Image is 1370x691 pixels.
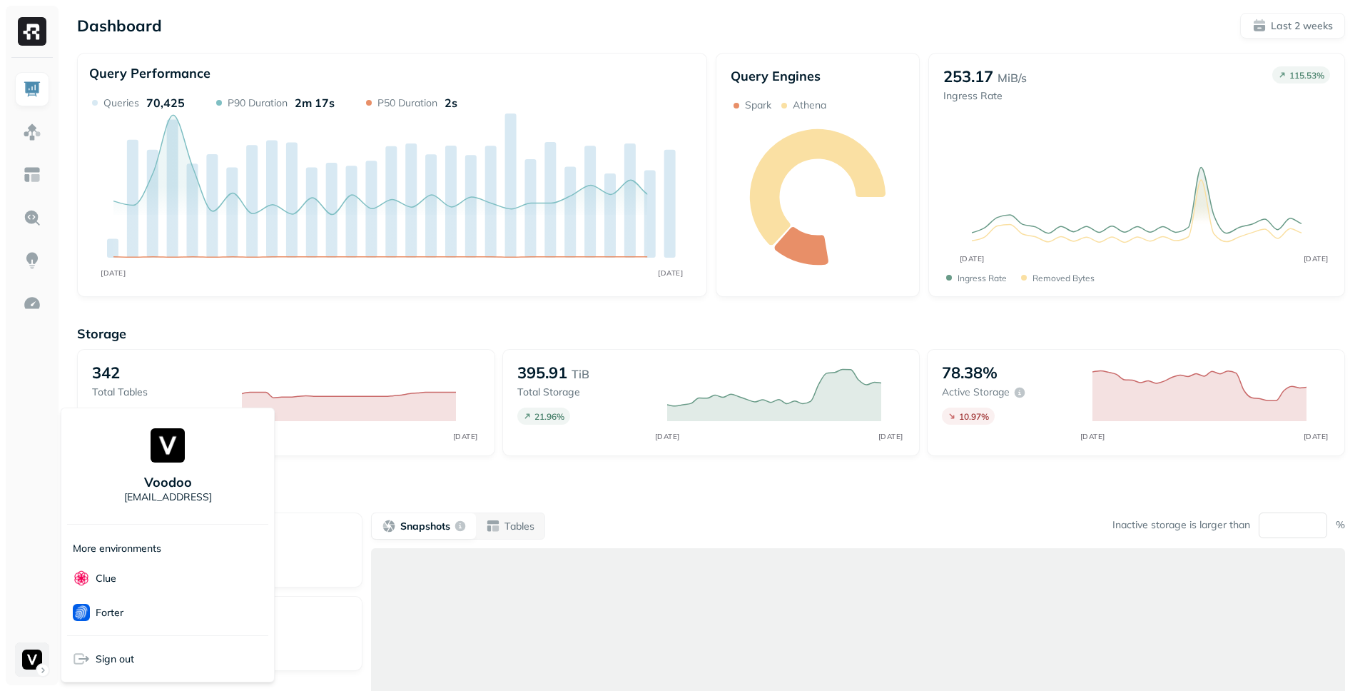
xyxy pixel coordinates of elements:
p: [EMAIL_ADDRESS] [124,490,212,504]
span: Sign out [96,652,134,666]
p: More environments [73,542,161,555]
img: Clue [73,570,90,587]
img: Forter [73,604,90,621]
p: Voodoo [144,474,192,490]
p: Clue [96,572,116,585]
p: Forter [96,606,123,620]
img: Voodoo [151,428,185,463]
